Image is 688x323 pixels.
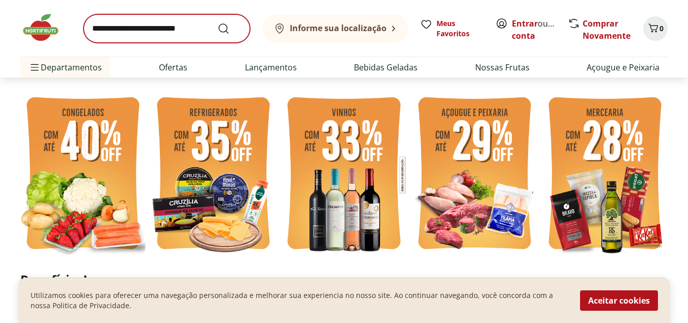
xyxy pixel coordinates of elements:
[20,272,668,287] h2: Benefícios!
[580,290,658,311] button: Aceitar cookies
[475,61,530,73] a: Nossas Frutas
[643,16,668,41] button: Carrinho
[290,22,387,34] b: Informe sua localização
[29,55,102,80] span: Departamentos
[512,18,568,41] a: Criar conta
[354,61,418,73] a: Bebidas Geladas
[159,61,187,73] a: Ofertas
[412,91,537,259] img: açougue
[583,18,630,41] a: Comprar Novamente
[20,12,71,43] img: Hortifruti
[281,91,406,259] img: vinho
[420,18,483,39] a: Meus Favoritos
[84,14,250,43] input: search
[659,23,664,33] span: 0
[587,61,659,73] a: Açougue e Peixaria
[262,14,408,43] button: Informe sua localização
[542,91,668,259] img: mercearia
[31,290,568,311] p: Utilizamos cookies para oferecer uma navegação personalizada e melhorar sua experiencia no nosso ...
[29,55,41,80] button: Menu
[512,18,538,29] a: Entrar
[245,61,297,73] a: Lançamentos
[436,18,483,39] span: Meus Favoritos
[217,22,242,35] button: Submit Search
[151,91,276,259] img: refrigerados
[20,91,146,259] img: feira
[512,17,557,42] span: ou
